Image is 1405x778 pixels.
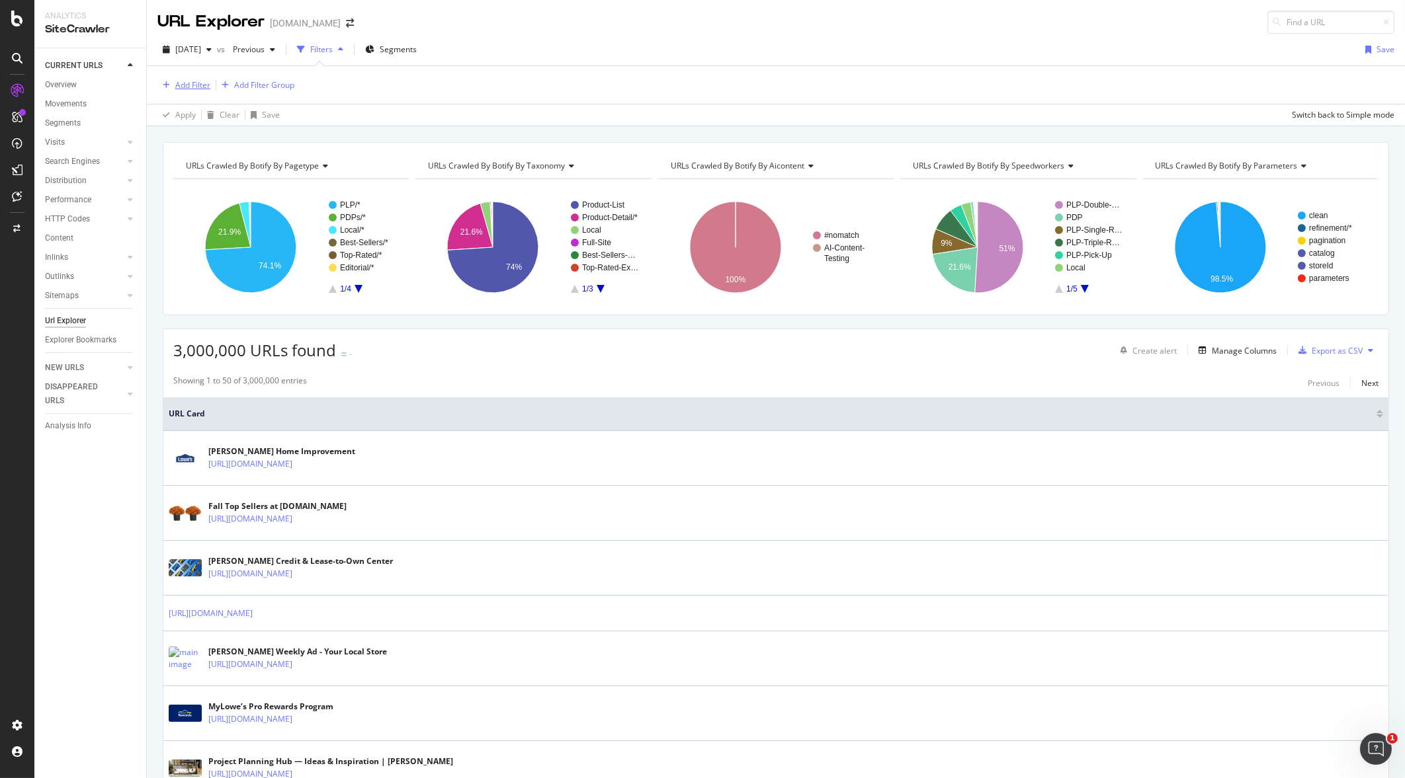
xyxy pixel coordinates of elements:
[45,270,124,284] a: Outlinks
[340,284,351,293] text: 1/4
[169,496,202,529] img: main image
[1309,236,1345,245] text: pagination
[169,646,202,670] img: main image
[173,339,336,361] span: 3,000,000 URLs found
[1308,377,1340,389] div: Previous
[169,705,202,722] img: main image
[340,200,361,210] text: PLP/*
[228,39,280,60] button: Previous
[1066,213,1083,222] text: PDP
[415,190,651,305] svg: A chart.
[169,607,253,620] a: [URL][DOMAIN_NAME]
[346,19,354,28] div: arrow-right-arrow-left
[45,361,84,375] div: NEW URLS
[941,239,953,248] text: 9%
[186,160,319,171] span: URLs Crawled By Botify By pagetype
[341,352,347,356] img: Equal
[45,116,81,130] div: Segments
[45,155,100,169] div: Search Engines
[208,446,355,457] div: [PERSON_NAME] Home Improvement
[45,136,124,149] a: Visits
[45,333,137,347] a: Explorer Bookmarks
[157,39,217,60] button: [DATE]
[208,646,387,658] div: [PERSON_NAME] Weekly Ad - Your Local Store
[360,39,422,60] button: Segments
[582,225,601,235] text: Local
[1156,160,1298,171] span: URLs Crawled By Botify By parameters
[45,270,74,284] div: Outlinks
[45,212,90,226] div: HTTP Codes
[340,238,388,247] text: Best-Sellers/*
[1143,190,1377,305] div: A chart.
[1066,225,1123,235] text: PLP-Single-R…
[45,231,73,245] div: Content
[1267,11,1394,34] input: Find a URL
[228,44,265,55] span: Previous
[45,419,91,433] div: Analysis Info
[380,44,417,55] span: Segments
[45,22,136,37] div: SiteCrawler
[1292,109,1394,120] div: Switch back to Simple mode
[1066,238,1120,247] text: PLP-Triple-R…
[340,225,364,235] text: Local/*
[173,375,307,391] div: Showing 1 to 50 of 3,000,000 entries
[208,555,393,567] div: [PERSON_NAME] Credit & Lease-to-Own Center
[169,759,202,777] img: main image
[428,160,565,171] span: URLs Crawled By Botify By taxonomy
[582,200,625,210] text: Product-List
[234,79,294,91] div: Add Filter Group
[45,314,86,328] div: Url Explorer
[506,262,522,272] text: 74%
[45,59,103,73] div: CURRENT URLS
[824,243,865,253] text: AI-Content-
[45,59,124,73] a: CURRENT URLS
[1293,340,1363,361] button: Export as CSV
[45,212,124,226] a: HTTP Codes
[45,136,65,149] div: Visits
[45,333,116,347] div: Explorer Bookmarks
[45,97,87,111] div: Movements
[582,251,636,260] text: Best-Sellers-…
[824,254,849,263] text: Testing
[1066,251,1112,260] text: PLP-Pick-Up
[45,97,137,111] a: Movements
[45,314,137,328] a: Url Explorer
[169,559,202,576] img: main image
[45,419,137,433] a: Analysis Info
[157,104,196,126] button: Apply
[45,174,87,188] div: Distribution
[900,190,1134,305] div: A chart.
[1308,375,1340,391] button: Previous
[460,227,483,237] text: 21.6%
[45,380,124,408] a: DISAPPEARED URLS
[45,78,77,92] div: Overview
[1153,155,1367,176] h4: URLs Crawled By Botify By parameters
[658,190,892,305] svg: A chart.
[340,213,366,222] text: PDPs/*
[582,263,638,272] text: Top-Rated-Ex…
[1387,733,1398,744] span: 1
[45,361,124,375] a: NEW URLS
[1000,244,1015,253] text: 51%
[1066,284,1078,293] text: 1/5
[173,190,409,305] svg: A chart.
[245,104,280,126] button: Save
[1287,104,1394,126] button: Switch back to Simple mode
[1360,733,1392,765] iframe: Intercom live chat
[45,78,137,92] a: Overview
[1309,274,1349,283] text: parameters
[220,109,239,120] div: Clear
[1212,345,1277,356] div: Manage Columns
[582,213,638,222] text: Product-Detail/*
[202,104,239,126] button: Clear
[292,39,349,60] button: Filters
[45,174,124,188] a: Distribution
[340,263,374,272] text: Editorial/*
[1115,340,1177,361] button: Create alert
[1193,342,1277,358] button: Manage Columns
[1132,345,1177,356] div: Create alert
[208,457,292,471] a: [URL][DOMAIN_NAME]
[208,512,292,525] a: [URL][DOMAIN_NAME]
